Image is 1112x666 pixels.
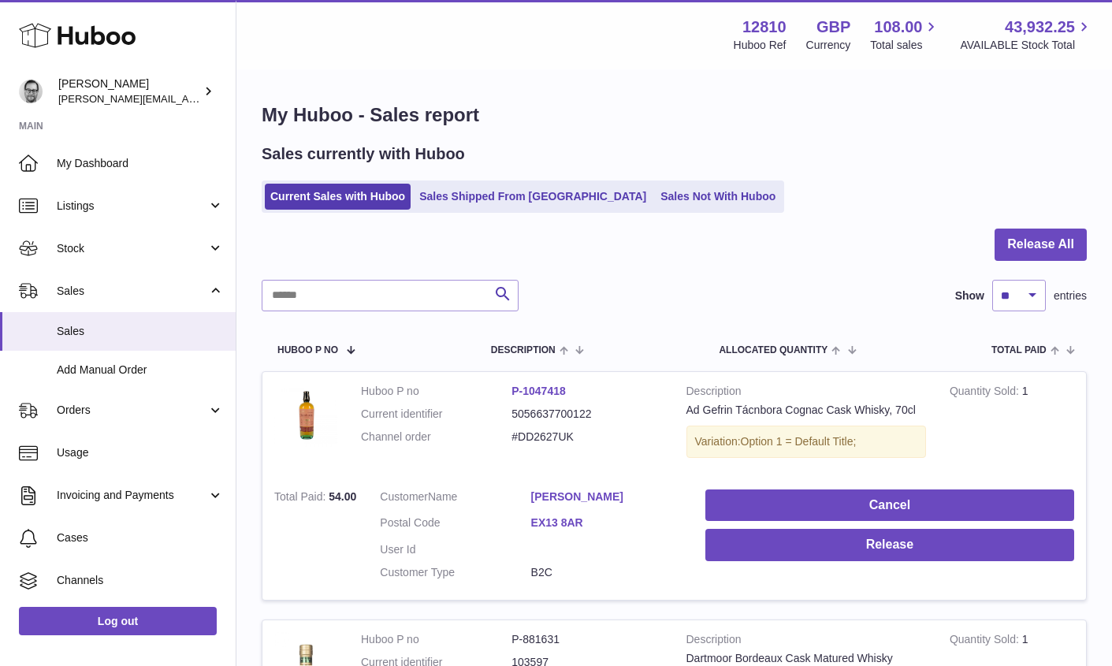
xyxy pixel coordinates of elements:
[960,38,1093,53] span: AVAILABLE Stock Total
[511,632,662,647] dd: P-881631
[719,345,827,355] span: ALLOCATED Quantity
[414,184,652,210] a: Sales Shipped From [GEOGRAPHIC_DATA]
[742,17,787,38] strong: 12810
[734,38,787,53] div: Huboo Ref
[277,345,338,355] span: Huboo P no
[57,199,207,214] span: Listings
[531,515,682,530] a: EX13 8AR
[262,102,1087,128] h1: My Huboo - Sales report
[57,403,207,418] span: Orders
[380,565,530,580] dt: Customer Type
[274,490,329,507] strong: Total Paid
[361,384,511,399] dt: Huboo P no
[58,76,200,106] div: [PERSON_NAME]
[995,229,1087,261] button: Release All
[380,489,530,508] dt: Name
[686,403,926,418] div: Ad Gefrin Tácnbora Cognac Cask Whisky, 70cl
[1005,17,1075,38] span: 43,932.25
[655,184,781,210] a: Sales Not With Huboo
[57,488,207,503] span: Invoicing and Payments
[265,184,411,210] a: Current Sales with Huboo
[686,651,926,666] div: Dartmoor Bordeaux Cask Matured Whisky
[870,38,940,53] span: Total sales
[57,363,224,378] span: Add Manual Order
[806,38,851,53] div: Currency
[960,17,1093,53] a: 43,932.25 AVAILABLE Stock Total
[686,632,926,651] strong: Description
[816,17,850,38] strong: GBP
[741,435,857,448] span: Option 1 = Default Title;
[19,607,217,635] a: Log out
[329,490,356,503] span: 54.00
[361,632,511,647] dt: Huboo P no
[491,345,556,355] span: Description
[950,385,1022,401] strong: Quantity Sold
[870,17,940,53] a: 108.00 Total sales
[361,430,511,445] dt: Channel order
[361,407,511,422] dt: Current identifier
[686,384,926,403] strong: Description
[511,385,566,397] a: P-1047418
[705,529,1074,561] button: Release
[57,530,224,545] span: Cases
[57,324,224,339] span: Sales
[531,489,682,504] a: [PERSON_NAME]
[511,430,662,445] dd: #DD2627UK
[57,156,224,171] span: My Dashboard
[991,345,1047,355] span: Total paid
[57,445,224,460] span: Usage
[950,633,1022,649] strong: Quantity Sold
[57,284,207,299] span: Sales
[686,426,926,458] div: Variation:
[274,384,337,447] img: 128101752160228.jpg
[57,573,224,588] span: Channels
[705,489,1074,522] button: Cancel
[262,143,465,165] h2: Sales currently with Huboo
[511,407,662,422] dd: 5056637700122
[380,515,530,534] dt: Postal Code
[531,565,682,580] dd: B2C
[19,80,43,103] img: alex@digidistiller.com
[1054,288,1087,303] span: entries
[380,542,530,557] dt: User Id
[955,288,984,303] label: Show
[938,372,1086,478] td: 1
[58,92,316,105] span: [PERSON_NAME][EMAIL_ADDRESS][DOMAIN_NAME]
[874,17,922,38] span: 108.00
[57,241,207,256] span: Stock
[380,490,428,503] span: Customer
